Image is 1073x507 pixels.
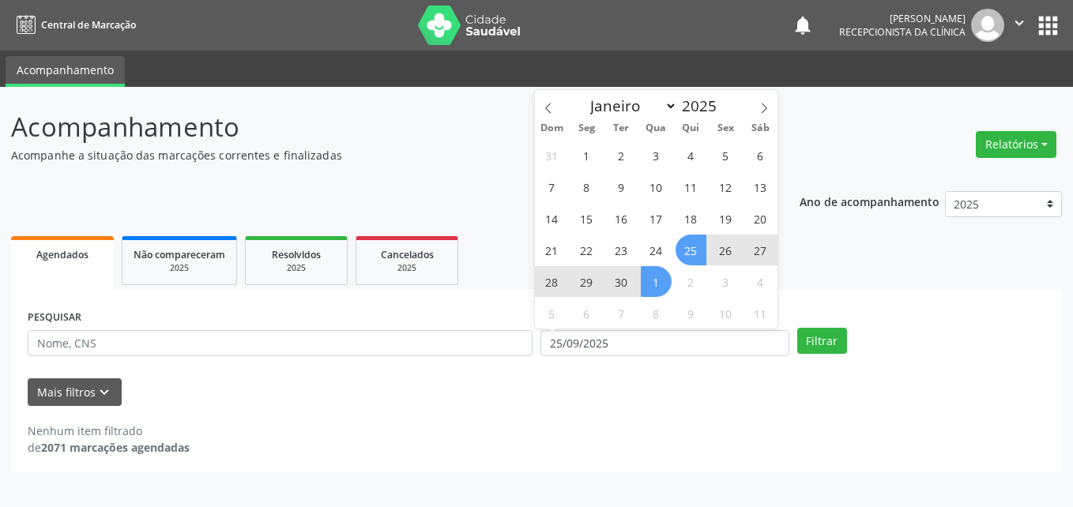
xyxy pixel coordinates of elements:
[745,266,776,297] span: Outubro 4, 2025
[536,266,567,297] span: Setembro 28, 2025
[536,140,567,171] span: Agosto 31, 2025
[606,140,637,171] span: Setembro 2, 2025
[41,440,190,455] strong: 2071 marcações agendadas
[641,266,672,297] span: Outubro 1, 2025
[641,140,672,171] span: Setembro 3, 2025
[1011,14,1028,32] i: 
[792,14,814,36] button: notifications
[676,235,706,265] span: Setembro 25, 2025
[710,171,741,202] span: Setembro 12, 2025
[134,262,225,274] div: 2025
[676,140,706,171] span: Setembro 4, 2025
[839,12,966,25] div: [PERSON_NAME]
[676,171,706,202] span: Setembro 11, 2025
[604,123,638,133] span: Ter
[36,248,88,261] span: Agendados
[673,123,708,133] span: Qui
[708,123,743,133] span: Sex
[28,378,122,406] button: Mais filtroskeyboard_arrow_down
[571,298,602,329] span: Outubro 6, 2025
[381,248,434,261] span: Cancelados
[569,123,604,133] span: Seg
[28,330,533,357] input: Nome, CNS
[583,95,678,117] select: Month
[800,191,939,211] p: Ano de acompanhamento
[536,235,567,265] span: Setembro 21, 2025
[11,107,747,147] p: Acompanhamento
[571,266,602,297] span: Setembro 29, 2025
[6,56,125,87] a: Acompanhamento
[976,131,1056,158] button: Relatórios
[710,266,741,297] span: Outubro 3, 2025
[28,422,190,439] div: Nenhum item filtrado
[571,140,602,171] span: Setembro 1, 2025
[28,439,190,456] div: de
[536,171,567,202] span: Setembro 7, 2025
[710,235,741,265] span: Setembro 26, 2025
[797,328,847,355] button: Filtrar
[638,123,673,133] span: Qua
[535,123,570,133] span: Dom
[745,171,776,202] span: Setembro 13, 2025
[745,235,776,265] span: Setembro 27, 2025
[641,203,672,234] span: Setembro 17, 2025
[745,203,776,234] span: Setembro 20, 2025
[1004,9,1034,42] button: 
[641,171,672,202] span: Setembro 10, 2025
[677,96,729,116] input: Year
[11,147,747,163] p: Acompanhe a situação das marcações correntes e finalizadas
[676,298,706,329] span: Outubro 9, 2025
[28,306,81,330] label: PESQUISAR
[641,298,672,329] span: Outubro 8, 2025
[540,330,789,357] input: Selecione um intervalo
[571,203,602,234] span: Setembro 15, 2025
[367,262,446,274] div: 2025
[710,140,741,171] span: Setembro 5, 2025
[571,171,602,202] span: Setembro 8, 2025
[745,298,776,329] span: Outubro 11, 2025
[839,25,966,39] span: Recepcionista da clínica
[641,235,672,265] span: Setembro 24, 2025
[96,384,113,401] i: keyboard_arrow_down
[606,235,637,265] span: Setembro 23, 2025
[134,248,225,261] span: Não compareceram
[676,266,706,297] span: Outubro 2, 2025
[536,298,567,329] span: Outubro 5, 2025
[272,248,321,261] span: Resolvidos
[571,235,602,265] span: Setembro 22, 2025
[606,203,637,234] span: Setembro 16, 2025
[606,298,637,329] span: Outubro 7, 2025
[606,266,637,297] span: Setembro 30, 2025
[710,298,741,329] span: Outubro 10, 2025
[606,171,637,202] span: Setembro 9, 2025
[536,203,567,234] span: Setembro 14, 2025
[745,140,776,171] span: Setembro 6, 2025
[676,203,706,234] span: Setembro 18, 2025
[1034,12,1062,39] button: apps
[710,203,741,234] span: Setembro 19, 2025
[41,18,136,32] span: Central de Marcação
[971,9,1004,42] img: img
[743,123,777,133] span: Sáb
[11,12,136,38] a: Central de Marcação
[257,262,336,274] div: 2025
